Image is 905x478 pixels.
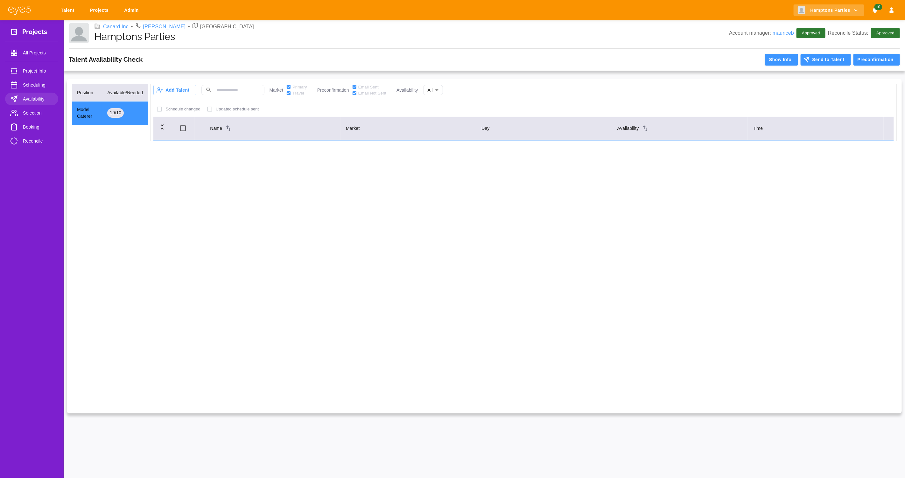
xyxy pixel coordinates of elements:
[5,135,58,147] a: Reconcile
[8,6,31,15] img: eye5
[317,87,349,94] p: Preconfirmation
[270,87,284,94] p: Market
[216,106,259,112] p: Updated schedule sent
[617,124,743,132] div: Availability
[103,23,129,31] a: Canard Inc
[874,4,882,10] span: 10
[143,23,186,31] a: [PERSON_NAME]
[23,95,53,103] span: Availability
[5,65,58,77] a: Project Info
[853,54,900,66] button: Preconfirmation
[188,23,190,31] li: •
[200,23,254,31] p: [GEOGRAPHIC_DATA]
[358,84,379,90] span: Email Sent
[165,106,200,112] p: Schedule changed
[23,81,53,89] span: Scheduling
[72,84,102,102] th: Position
[86,4,115,16] a: Projects
[107,108,124,118] div: 19 / 10
[23,49,53,57] span: All Projects
[94,31,729,43] h1: Hamptons Parties
[5,121,58,133] a: Booking
[801,54,851,66] button: Send to Talent
[5,46,58,59] a: All Projects
[120,4,145,16] a: Admin
[5,107,58,119] a: Selection
[72,101,102,125] td: Model Caterer
[798,30,824,36] span: Approved
[794,4,864,16] button: Hamptons Parties
[69,56,143,63] h3: Talent Availability Check
[69,23,89,43] img: Client logo
[22,28,47,38] h3: Projects
[23,67,53,75] span: Project Info
[798,6,805,14] img: Client logo
[873,30,898,36] span: Approved
[23,109,53,117] span: Selection
[828,28,900,38] p: Reconcile Status:
[102,84,148,102] th: Available/Needed
[765,54,798,66] button: Show Info
[23,137,53,145] span: Reconcile
[748,117,884,140] th: Time
[57,4,81,16] a: Talent
[153,85,196,95] button: Add Talent
[5,93,58,105] a: Availability
[729,29,794,37] p: Account manager:
[358,90,386,96] span: Email Not Sent
[396,87,418,94] p: Availability
[869,4,881,16] button: Notifications
[292,90,304,96] span: Travel
[23,123,53,131] span: Booking
[476,117,612,140] th: Day
[131,23,133,31] li: •
[210,124,336,132] div: Name
[5,79,58,91] a: Scheduling
[773,30,794,36] a: mauriceb
[292,84,307,90] span: Primary
[341,117,477,140] th: Market
[423,84,443,97] div: All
